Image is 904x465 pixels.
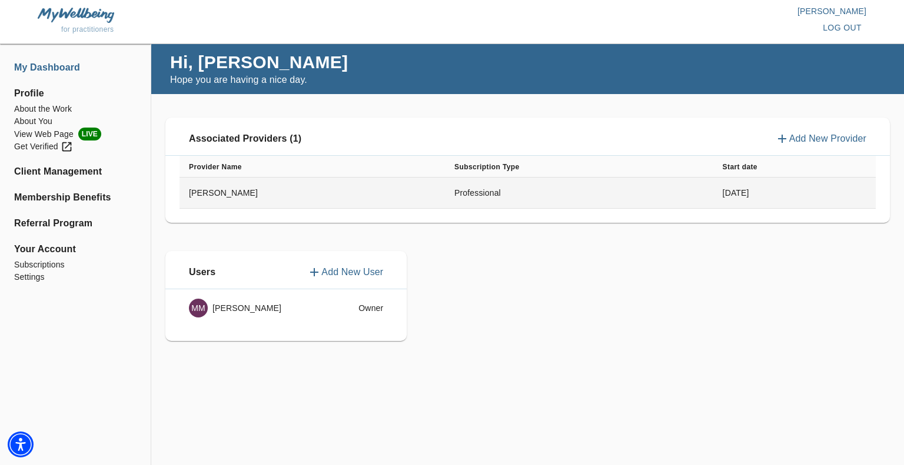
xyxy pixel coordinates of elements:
[189,265,215,279] p: Users
[14,259,137,271] a: Subscriptions
[14,190,137,205] a: Membership Benefits
[14,115,137,128] a: About You
[452,5,866,17] p: [PERSON_NAME]
[189,299,323,317] div: [PERSON_NAME]
[445,178,713,209] td: Professional
[78,128,101,140] span: LIVE
[14,128,137,140] a: View Web PageLIVE
[170,51,348,73] h4: Hi, [PERSON_NAME]
[333,289,393,327] td: Owner
[8,431,34,457] div: Accessibility Menu
[775,132,866,146] button: Add New Provider
[818,17,866,39] button: log out
[14,165,137,179] a: Client Management
[14,86,137,101] span: Profile
[14,216,137,230] a: Referral Program
[321,265,383,279] p: Add New User
[14,242,137,256] span: Your Account
[713,178,876,209] td: [DATE]
[180,178,445,209] td: [PERSON_NAME]
[307,265,383,279] button: Add New User
[189,163,242,171] b: Provider Name
[823,21,862,35] span: log out
[14,271,137,283] a: Settings
[14,140,73,153] div: Get Verified
[61,25,114,34] span: for practitioners
[14,140,137,153] a: Get Verified
[14,103,137,115] a: About the Work
[14,128,137,140] li: View Web Page
[723,163,757,171] b: Start date
[454,163,520,171] b: Subscription Type
[38,8,114,22] img: MyWellbeing
[189,132,301,146] p: Associated Providers (1)
[191,302,205,314] p: MM
[789,132,866,146] p: Add New Provider
[170,73,348,87] p: Hope you are having a nice day.
[14,61,137,75] a: My Dashboard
